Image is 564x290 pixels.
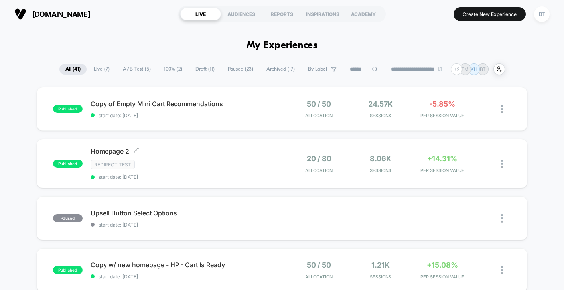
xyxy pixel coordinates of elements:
[438,67,442,71] img: end
[307,100,331,108] span: 50 / 50
[371,261,390,269] span: 1.21k
[12,8,93,20] button: [DOMAIN_NAME]
[480,66,486,72] p: BT
[91,100,282,108] span: Copy of Empty Mini Cart Recommendations
[413,113,471,118] span: PER SESSION VALUE
[534,6,550,22] div: BT
[91,274,282,280] span: start date: [DATE]
[532,6,552,22] button: BT
[501,266,503,274] img: close
[221,8,262,20] div: AUDIENCES
[352,113,409,118] span: Sessions
[461,66,469,72] p: EM
[91,261,282,269] span: Copy w/ new homepage - HP - Cart Is Ready
[307,261,331,269] span: 50 / 50
[53,105,83,113] span: published
[501,105,503,113] img: close
[91,147,282,155] span: Homepage 2
[32,10,90,18] span: [DOMAIN_NAME]
[158,64,188,75] span: 100% ( 2 )
[53,160,83,168] span: published
[302,8,343,20] div: INSPIRATIONS
[501,214,503,223] img: close
[427,154,457,163] span: +14.31%
[413,168,471,173] span: PER SESSION VALUE
[413,274,471,280] span: PER SESSION VALUE
[370,154,391,163] span: 8.06k
[53,214,83,222] span: paused
[247,40,318,51] h1: My Experiences
[14,8,26,20] img: Visually logo
[59,64,87,75] span: All ( 41 )
[262,8,302,20] div: REPORTS
[91,160,135,169] span: Redirect Test
[91,112,282,118] span: start date: [DATE]
[352,168,409,173] span: Sessions
[307,154,331,163] span: 20 / 80
[88,64,116,75] span: Live ( 7 )
[451,63,462,75] div: + 2
[91,209,282,217] span: Upsell Button Select Options
[53,266,83,274] span: published
[352,274,409,280] span: Sessions
[260,64,301,75] span: Archived ( 17 )
[427,261,458,269] span: +15.08%
[91,222,282,228] span: start date: [DATE]
[471,66,477,72] p: KH
[454,7,526,21] button: Create New Experience
[222,64,259,75] span: Paused ( 23 )
[429,100,455,108] span: -5.85%
[368,100,393,108] span: 24.57k
[180,8,221,20] div: LIVE
[343,8,384,20] div: ACADEMY
[117,64,157,75] span: A/B Test ( 5 )
[305,274,333,280] span: Allocation
[189,64,221,75] span: Draft ( 11 )
[305,113,333,118] span: Allocation
[308,66,327,72] span: By Label
[305,168,333,173] span: Allocation
[91,174,282,180] span: start date: [DATE]
[501,160,503,168] img: close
